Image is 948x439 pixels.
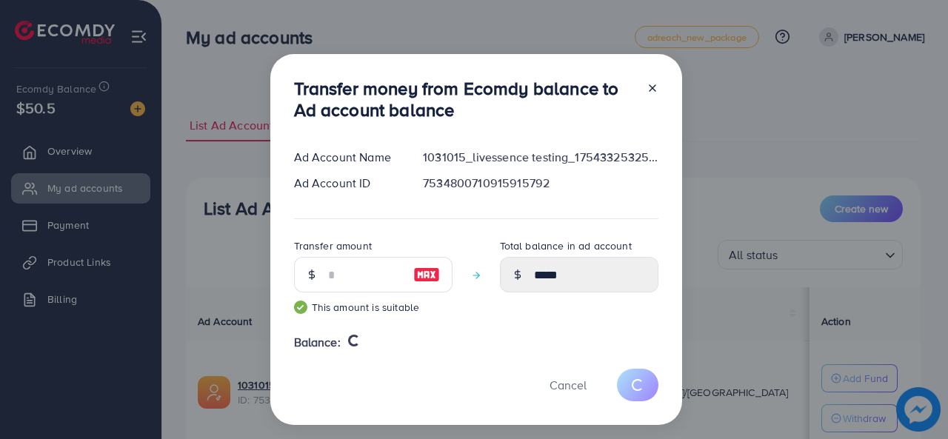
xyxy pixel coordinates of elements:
[282,149,412,166] div: Ad Account Name
[411,175,670,192] div: 7534800710915915792
[294,334,341,351] span: Balance:
[282,175,412,192] div: Ad Account ID
[294,301,307,314] img: guide
[550,377,587,393] span: Cancel
[411,149,670,166] div: 1031015_livessence testing_1754332532515
[413,266,440,284] img: image
[294,78,635,121] h3: Transfer money from Ecomdy balance to Ad account balance
[294,300,453,315] small: This amount is suitable
[294,238,372,253] label: Transfer amount
[500,238,632,253] label: Total balance in ad account
[531,369,605,401] button: Cancel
